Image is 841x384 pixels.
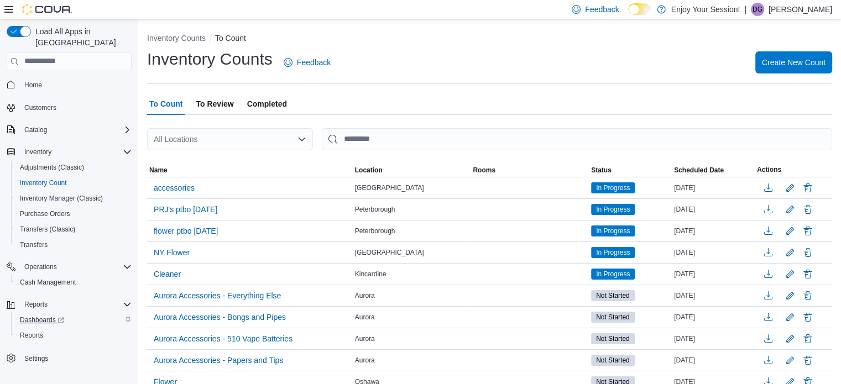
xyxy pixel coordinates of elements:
[322,128,832,150] input: This is a search bar. After typing your query, hit enter to filter the results lower in the page.
[355,356,375,365] span: Aurora
[15,329,48,342] a: Reports
[2,259,136,275] button: Operations
[762,57,826,68] span: Create New Count
[591,355,635,366] span: Not Started
[744,3,746,16] p: |
[15,161,88,174] a: Adjustments (Classic)
[2,122,136,138] button: Catalog
[672,164,755,177] button: Scheduled Date
[471,164,589,177] button: Rooms
[591,166,612,175] span: Status
[596,334,630,344] span: Not Started
[149,223,222,239] button: flower ptbo [DATE]
[215,34,246,43] button: To Count
[672,289,755,302] div: [DATE]
[355,334,375,343] span: Aurora
[596,355,630,365] span: Not Started
[783,352,797,369] button: Edit count details
[591,204,635,215] span: In Progress
[11,275,136,290] button: Cash Management
[147,48,273,70] h1: Inventory Counts
[11,312,136,328] a: Dashboards
[751,3,764,16] div: Darian Grimes
[20,178,67,187] span: Inventory Count
[2,350,136,366] button: Settings
[20,194,103,203] span: Inventory Manager (Classic)
[783,180,797,196] button: Edit count details
[20,351,132,365] span: Settings
[154,269,181,280] span: Cleaner
[11,328,136,343] button: Reports
[596,269,630,279] span: In Progress
[355,270,386,278] span: Kincardine
[31,26,132,48] span: Load All Apps in [GEOGRAPHIC_DATA]
[783,266,797,282] button: Edit count details
[2,77,136,93] button: Home
[596,312,630,322] span: Not Started
[20,101,132,114] span: Customers
[20,101,61,114] a: Customers
[11,206,136,222] button: Purchase Orders
[15,207,132,220] span: Purchase Orders
[596,183,630,193] span: In Progress
[297,135,306,144] button: Open list of options
[24,125,47,134] span: Catalog
[672,203,755,216] div: [DATE]
[591,247,635,258] span: In Progress
[596,248,630,257] span: In Progress
[154,204,217,215] span: PRJ's ptbo [DATE]
[801,289,814,302] button: Delete
[15,313,132,327] span: Dashboards
[20,145,56,159] button: Inventory
[149,244,194,261] button: NY Flower
[589,164,672,177] button: Status
[757,165,781,174] span: Actions
[20,315,64,324] span: Dashboards
[783,309,797,325] button: Edit count details
[355,227,395,235] span: Peterborough
[154,333,292,344] span: Aurora Accessories - 510 Vape Batteries
[783,244,797,261] button: Edit count details
[20,78,46,92] a: Home
[15,223,132,236] span: Transfers (Classic)
[15,313,69,327] a: Dashboards
[11,222,136,237] button: Transfers (Classic)
[15,176,132,190] span: Inventory Count
[591,312,635,323] span: Not Started
[20,278,76,287] span: Cash Management
[672,267,755,281] div: [DATE]
[2,99,136,115] button: Customers
[154,290,281,301] span: Aurora Accessories - Everything Else
[20,260,132,273] span: Operations
[355,205,395,214] span: Peterborough
[783,201,797,218] button: Edit count details
[149,166,168,175] span: Name
[147,164,353,177] button: Name
[11,175,136,191] button: Inventory Count
[783,330,797,347] button: Edit count details
[672,181,755,194] div: [DATE]
[355,248,424,257] span: [GEOGRAPHIC_DATA]
[149,309,290,325] button: Aurora Accessories - Bongs and Pipes
[2,297,136,312] button: Reports
[671,3,740,16] p: Enjoy Your Session!
[297,57,331,68] span: Feedback
[20,352,53,365] a: Settings
[801,267,814,281] button: Delete
[15,192,132,205] span: Inventory Manager (Classic)
[154,182,195,193] span: accessories
[20,240,48,249] span: Transfers
[20,225,75,234] span: Transfers (Classic)
[2,144,136,160] button: Inventory
[15,223,80,236] a: Transfers (Classic)
[20,260,61,273] button: Operations
[20,163,84,172] span: Adjustments (Classic)
[755,51,832,73] button: Create New Count
[596,204,630,214] span: In Progress
[149,287,285,304] button: Aurora Accessories - Everything Else
[801,181,814,194] button: Delete
[15,207,75,220] a: Purchase Orders
[353,164,471,177] button: Location
[355,313,375,322] span: Aurora
[801,332,814,345] button: Delete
